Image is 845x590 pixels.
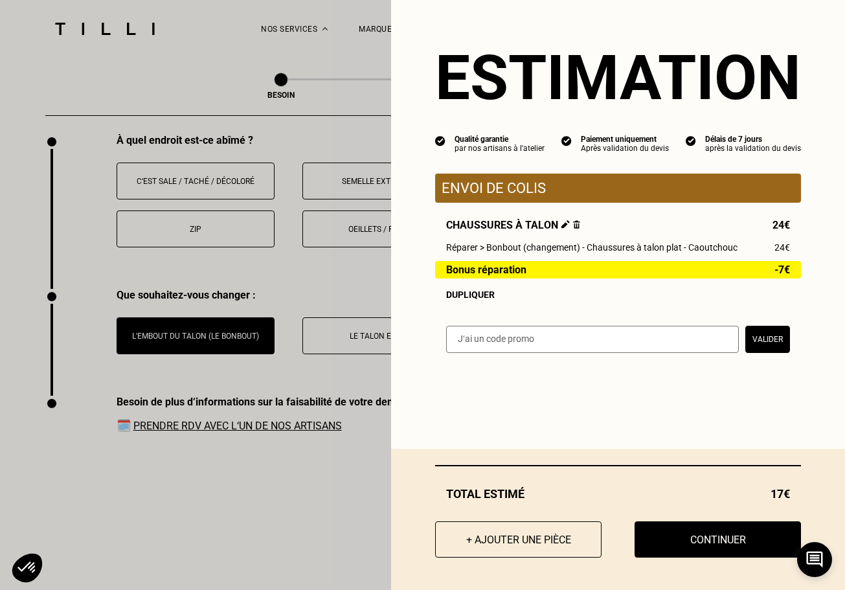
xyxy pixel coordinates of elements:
[455,135,545,144] div: Qualité garantie
[635,521,801,558] button: Continuer
[771,487,790,501] span: 17€
[446,326,739,353] input: J‘ai un code promo
[446,242,738,253] span: Réparer > Bonbout (changement) - Chaussures à talon plat - Caoutchouc
[772,219,790,231] span: 24€
[446,289,790,300] div: Dupliquer
[435,521,602,558] button: + Ajouter une pièce
[581,144,669,153] div: Après validation du devis
[455,144,545,153] div: par nos artisans à l'atelier
[435,41,801,114] section: Estimation
[705,144,801,153] div: après la validation du devis
[581,135,669,144] div: Paiement uniquement
[686,135,696,146] img: icon list info
[573,220,580,229] img: Supprimer
[561,220,570,229] img: Éditer
[435,487,801,501] div: Total estimé
[705,135,801,144] div: Délais de 7 jours
[446,219,580,231] span: Chaussures à talon
[435,135,445,146] img: icon list info
[774,242,790,253] span: 24€
[745,326,790,353] button: Valider
[774,264,790,275] span: -7€
[442,180,794,196] p: Envoi de colis
[561,135,572,146] img: icon list info
[446,264,526,275] span: Bonus réparation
